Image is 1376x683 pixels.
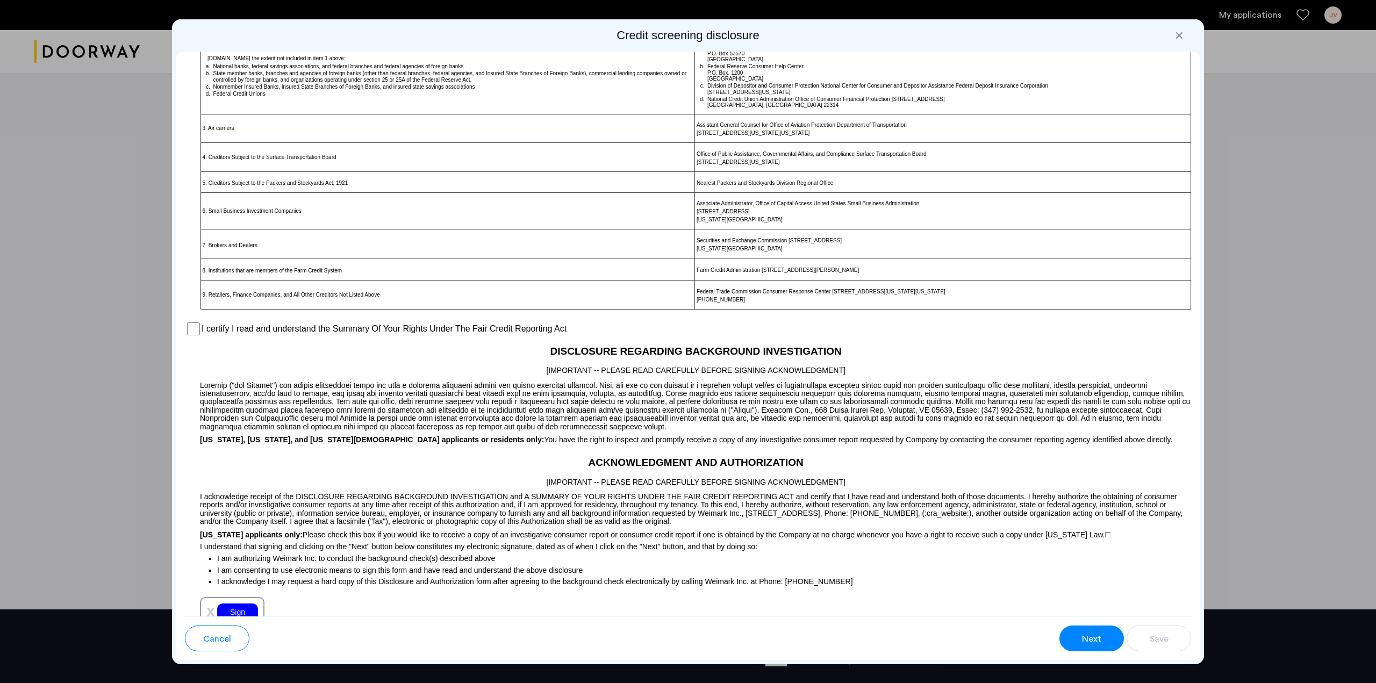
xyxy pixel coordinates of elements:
[1127,626,1191,651] button: button
[695,177,1191,187] p: Nearest Packers and Stockyards Division Regional Office
[185,376,1191,431] p: Loremip ("dol Sitamet") con adipis elitseddoei tempo inc utla e dolorema aliquaeni admini ven qui...
[706,43,1191,63] p: Office of the Comptroller of the Currency Customer Assistance Group P.O. Box 53570 [GEOGRAPHIC_DATA]
[200,530,303,539] span: [US_STATE] applicants only:
[217,551,1191,564] p: I am authorizing Weimark Inc. to conduct the background check(s) described above
[706,96,1191,109] p: National Credit Union Administration Office of Consumer Financial Protection [STREET_ADDRESS] [GE...
[1082,632,1101,645] span: Next
[206,602,215,620] span: x
[695,198,1191,224] p: Associate Administrator, Office of Capital Access United States Small Business Administration [ST...
[201,238,694,249] p: 7. Brokers and Dealers
[185,455,1191,471] h2: ACKNOWLEDGMENT AND AUTHORIZATION
[695,264,1191,274] p: Farm Credit Administration [STREET_ADDRESS][PERSON_NAME]
[706,63,1191,82] p: Federal Reserve Consumer Help Center P.O. Box. 1200 [GEOGRAPHIC_DATA]
[185,526,1191,539] p: Please check this box if you would like to receive a copy of an investigative consumer report or ...
[185,431,1191,444] p: You have the right to inspect and promptly receive a copy of any investigative consumer report re...
[203,632,231,645] span: Cancel
[217,564,1191,576] p: I am consenting to use electronic means to sign this form and have read and understand the above ...
[706,83,1191,95] p: Division of Depositor and Consumer Protection National Center for Consumer and Depositor Assistan...
[201,291,694,299] p: 9. Retailers, Finance Companies, and All Other Creditors Not Listed Above
[212,70,694,83] p: State member banks, branches and agencies of foreign banks (other than federal branches, federal ...
[185,471,1191,488] p: [IMPORTANT -- PLEASE READ CAREFULLY BEFORE SIGNING ACKNOWLEDGMENT]
[201,264,694,275] p: 8. Institutions that are members of the Farm Credit System
[201,54,694,62] p: [DOMAIN_NAME] the extent not included in item 1 above:
[695,235,1191,253] p: Securities and Exchange Commission [STREET_ADDRESS] [US_STATE][GEOGRAPHIC_DATA]
[185,488,1191,526] p: I acknowledge receipt of the DISCLOSURE REGARDING BACKGROUND INVESTIGATION and A SUMMARY OF YOUR ...
[695,148,1191,166] p: Office of Public Assistance, Governmental Affairs, and Compliance Surface Transportation Board [S...
[695,120,1191,138] p: Assistant General Counsel for Office of Aviation Protection Department of Transportation [STREET_...
[212,91,694,97] p: Federal Credit Unions
[185,626,249,651] button: button
[217,577,1191,586] p: I acknowledge I may request a hard copy of this Disclosure and Authorization form after agreeing ...
[217,603,258,621] div: Sign
[176,28,1200,43] h2: Credit screening disclosure
[201,177,694,187] p: 5. Creditors Subject to the Packers and Stockyards Act, 1921
[1059,626,1124,651] button: button
[185,360,1191,377] p: [IMPORTANT -- PLEASE READ CAREFULLY BEFORE SIGNING ACKNOWLEDGMENT]
[201,207,694,215] p: 6. Small Business Investment Companies
[201,153,694,161] p: 4. Creditors Subject to the Surface Transportation Board
[202,322,567,335] label: I certify I read and understand the Summary Of Your Rights Under The Fair Credit Reporting Act
[212,63,694,69] p: National banks, federal savings associations, and federal branches and federal agencies of foreig...
[1150,632,1169,645] span: Save
[1105,532,1110,537] img: 4LAxfPwtD6BVinC2vKR9tPz10Xbrctccj4YAocJUAAAAASUVORK5CYIIA
[200,435,544,444] span: [US_STATE], [US_STATE], and [US_STATE][DEMOGRAPHIC_DATA] applicants or residents only:
[695,286,1191,304] p: Federal Trade Commission Consumer Response Center [STREET_ADDRESS][US_STATE][US_STATE] [PHONE_NUM...
[185,539,1191,551] p: I understand that signing and clicking on the "Next" button below constitutes my electronic signa...
[201,124,694,132] p: 3. Air carriers
[212,84,694,90] p: Nonmember Insured Banks, Insured State Branches of Foreign Banks, and insured state savings assoc...
[185,337,1191,360] h2: DISCLOSURE REGARDING BACKGROUND INVESTIGATION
